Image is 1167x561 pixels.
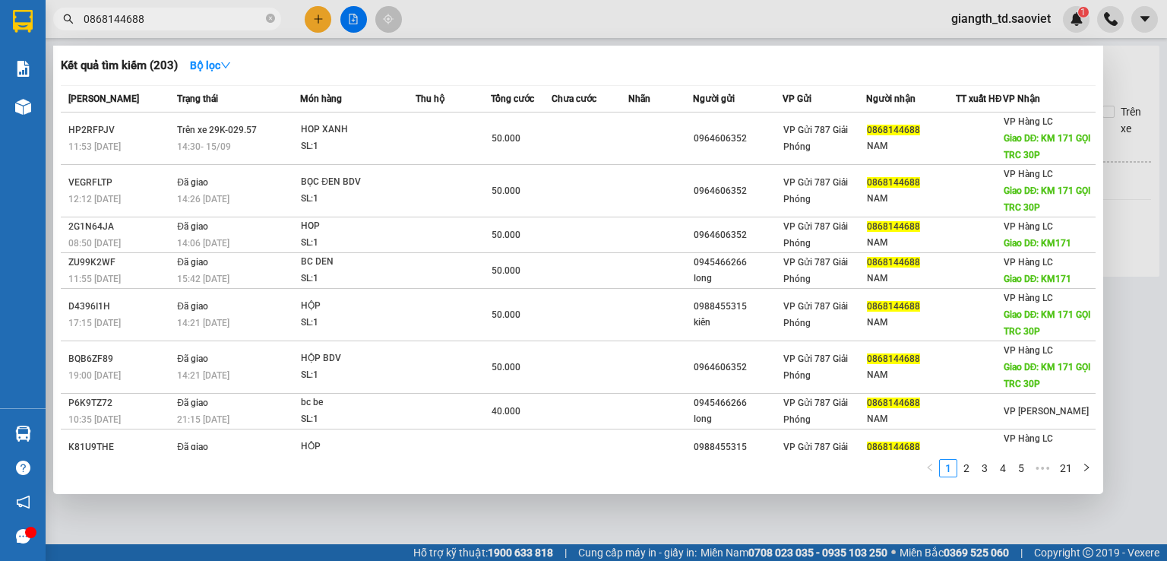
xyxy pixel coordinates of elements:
span: VP Hàng LC [1004,257,1053,268]
li: 1 [939,459,957,477]
span: search [63,14,74,24]
img: logo-vxr [13,10,33,33]
span: Đã giao [177,398,208,408]
div: NAM [867,138,955,154]
span: 19:00 [DATE] [68,370,121,381]
span: [PERSON_NAME] [68,93,139,104]
span: VP Gửi [783,93,811,104]
span: Giao DĐ: KM171 [1004,238,1072,249]
span: 50.000 [492,309,520,320]
span: 0868144688 [867,442,920,452]
div: P6K9TZ72 [68,395,172,411]
div: 0964606352 [694,183,782,199]
span: VP Gửi 787 Giải Phóng [783,301,848,328]
span: Nhãn [628,93,650,104]
div: HỘP [301,298,415,315]
span: VP Gửi 787 Giải Phóng [783,442,848,469]
div: HOP XANH [301,122,415,138]
div: SL: 1 [301,367,415,384]
span: VP Gửi 787 Giải Phóng [783,398,848,425]
strong: Bộ lọc [190,59,231,71]
span: 10:35 [DATE] [68,414,121,425]
span: 14:21 [DATE] [177,318,229,328]
div: long [694,411,782,427]
div: 0964606352 [694,360,782,376]
div: HP2RFPJV [68,122,172,138]
span: VP Hàng LC [1004,221,1053,232]
span: close-circle [266,14,275,23]
span: 50.000 [492,362,520,372]
span: 11:53 [DATE] [68,141,121,152]
span: VP Gửi 787 Giải Phóng [783,125,848,152]
span: 0868144688 [867,125,920,135]
span: VP Hàng LC [1004,433,1053,444]
li: Next Page [1077,459,1096,477]
div: SL: 1 [301,315,415,331]
span: ••• [1030,459,1055,477]
span: 50.000 [492,230,520,240]
div: 0988455315 [694,299,782,315]
span: 14:21 [DATE] [177,370,229,381]
div: NAM [867,367,955,383]
li: 21 [1055,459,1077,477]
span: VP Gửi 787 Giải Phóng [783,353,848,381]
span: VP Gửi 787 Giải Phóng [783,257,848,284]
span: VP Hàng LC [1004,116,1053,127]
span: Giao DĐ: KM 171 GỌI TRC 30P [1004,362,1091,389]
a: 1 [940,460,957,477]
span: 08:50 [DATE] [68,238,121,249]
span: 0868144688 [867,177,920,188]
button: right [1077,459,1096,477]
span: Người gửi [693,93,735,104]
span: Đã giao [177,257,208,268]
span: VP [PERSON_NAME] [1004,406,1089,417]
span: 14:30 - 15/09 [177,141,231,152]
span: 50.000 [492,265,520,276]
span: Giao DĐ: KM 171 GỌI TRC 30P [1004,133,1091,160]
span: Tổng cước [491,93,534,104]
a: 3 [976,460,993,477]
a: 5 [1013,460,1029,477]
span: Món hàng [300,93,342,104]
span: Người nhận [866,93,916,104]
div: ZU99K2WF [68,255,172,271]
span: 0868144688 [867,221,920,232]
img: warehouse-icon [15,99,31,115]
li: Next 5 Pages [1030,459,1055,477]
span: 11:55 [DATE] [68,274,121,284]
span: close-circle [266,12,275,27]
button: left [921,459,939,477]
div: 0988455315 [694,439,782,455]
span: 14:06 [DATE] [177,238,229,249]
span: 50.000 [492,133,520,144]
span: Trạng thái [177,93,218,104]
div: long [694,271,782,287]
div: SL: 1 [301,235,415,252]
span: Giao DĐ: KM171 [1004,274,1072,284]
li: 4 [994,459,1012,477]
div: SL: 1 [301,271,415,287]
a: 21 [1055,460,1077,477]
li: 5 [1012,459,1030,477]
h3: Kết quả tìm kiếm ( 203 ) [61,58,178,74]
div: 0945466266 [694,395,782,411]
div: K81U9THE [68,439,172,455]
li: Previous Page [921,459,939,477]
span: message [16,529,30,544]
div: NAM [867,271,955,287]
div: bc be [301,395,415,411]
span: 15:42 [DATE] [177,274,229,284]
span: 40.000 [492,406,520,417]
div: VEGRFLTP [68,175,172,191]
div: BC DEN [301,254,415,271]
div: HỘP BDV [301,350,415,367]
span: VP Hàng LC [1004,293,1053,303]
li: 2 [957,459,976,477]
div: HOP [301,218,415,235]
div: BQB6ZF89 [68,351,172,367]
span: right [1082,463,1091,472]
span: TT xuất HĐ [956,93,1002,104]
input: Tìm tên, số ĐT hoặc mã đơn [84,11,263,27]
span: Trên xe 29K-029.57 [177,125,257,135]
span: Đã giao [177,353,208,364]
